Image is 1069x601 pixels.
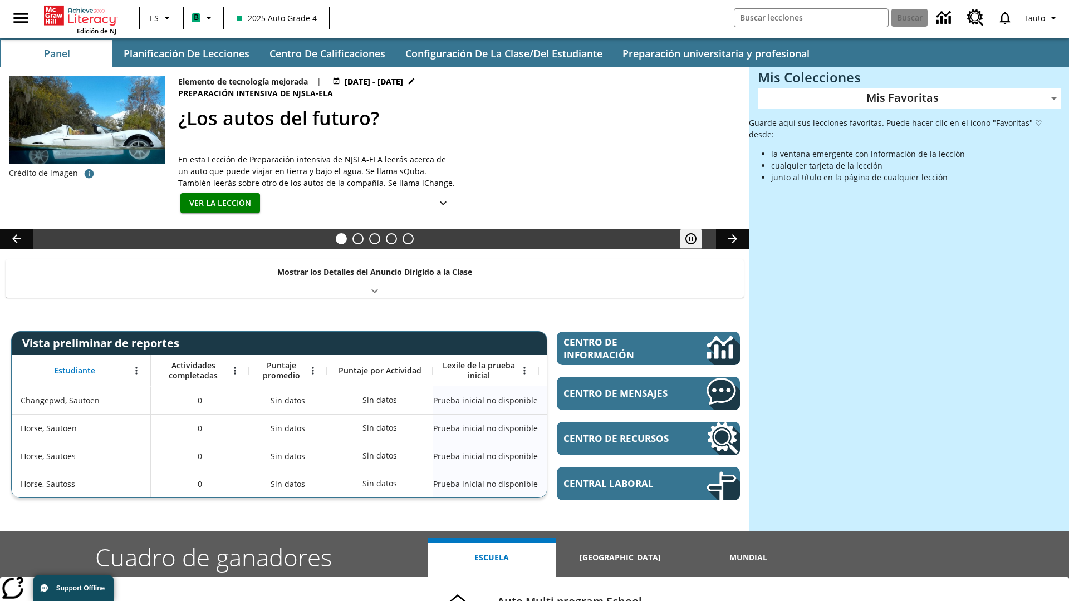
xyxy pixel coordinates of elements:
[198,422,202,434] span: 0
[227,362,243,379] button: Abrir menú
[180,193,260,214] button: Ver la lección
[21,478,75,490] span: Horse, Sautoss
[9,168,78,179] p: Crédito de imagen
[198,478,202,490] span: 0
[758,88,1061,109] div: Mis Favoritas
[33,575,114,601] button: Support Offline
[771,171,1061,183] li: junto al título en la página de cualquier lección
[438,361,519,381] span: Lexile de la prueba inicial
[151,442,249,470] div: 0, Horse, Sautoes
[56,584,105,592] span: Support Offline
[557,467,740,500] a: Central laboral
[339,366,421,376] span: Puntaje por Actividad
[369,233,380,244] button: Diapositiva 3 ¿Cuál es la gran idea?
[21,422,77,434] span: Horse, Sautoen
[150,12,159,24] span: ES
[178,76,308,87] p: Elemento de tecnología mejorada
[178,104,736,132] h2: ¿Los autos del futuro?
[563,432,673,445] span: Centro de recursos
[249,414,327,442] div: Sin datos, Horse, Sautoen
[151,470,249,497] div: 0, Horse, Sautoss
[403,233,414,244] button: Diapositiva 5 El sueño de los animales
[557,422,740,455] a: Centro de recursos, Se abrirá en una pestaña nueva.
[265,472,311,495] span: Sin datos
[178,87,335,100] span: Preparación intensiva de NJSLA-ELA
[44,4,116,27] a: Portada
[336,233,347,244] button: Diapositiva 1 ¿Los autos del futuro?
[115,40,258,67] button: Planificación de lecciones
[556,538,684,577] button: [GEOGRAPHIC_DATA]
[1024,12,1045,24] span: Tauto
[21,395,100,406] span: Changepwd, Sautoen
[563,387,673,400] span: Centro de mensajes
[254,361,308,381] span: Puntaje promedio
[277,266,472,278] p: Mostrar los Detalles del Anuncio Dirigido a la Clase
[538,470,644,497] div: Sin datos, Horse, Sautoss
[758,70,1061,85] h3: Mis Colecciones
[237,12,317,24] span: 2025 Auto Grade 4
[265,417,311,440] span: Sin datos
[249,386,327,414] div: Sin datos, Changepwd, Sautoen
[4,2,37,35] button: Abrir el menú lateral
[265,445,311,467] span: Sin datos
[357,445,403,467] div: Sin datos, Horse, Sautoes
[680,229,702,249] button: Pausar
[516,362,533,379] button: Abrir menú
[1019,8,1065,28] button: Perfil/Configuración
[198,450,202,462] span: 0
[151,414,249,442] div: 0, Horse, Sautoen
[684,538,812,577] button: Mundial
[352,233,364,244] button: Diapositiva 2 ¿Lo quieres con papas fritas?
[433,450,538,462] span: Prueba inicial no disponible, Horse, Sautoes
[317,76,321,87] span: |
[538,414,644,442] div: Sin datos, Horse, Sautoen
[261,40,394,67] button: Centro de calificaciones
[178,154,457,189] div: En esta Lección de Preparación intensiva de NJSLA-ELA leerás acerca de un auto que puede viajar e...
[433,395,538,406] span: Prueba inicial no disponible, Changepwd, Sautoen
[930,3,960,33] a: Centro de información
[77,27,116,35] span: Edición de NJ
[432,193,454,214] button: Ver más
[44,3,116,35] div: Portada
[680,229,713,249] div: Pausar
[6,259,744,298] div: Mostrar los Detalles del Anuncio Dirigido a la Clase
[187,8,220,28] button: Boost El color de la clase es verde menta. Cambiar el color de la clase.
[22,336,185,351] span: Vista preliminar de reportes
[563,477,673,490] span: Central laboral
[716,229,749,249] button: Carrusel de lecciones, seguir
[357,417,403,439] div: Sin datos, Horse, Sautoen
[771,160,1061,171] li: cualquier tarjeta de la lección
[249,442,327,470] div: Sin datos, Horse, Sautoes
[1,40,112,67] button: Panel
[614,40,818,67] button: Preparación universitaria y profesional
[9,76,165,181] img: Un automóvil de alta tecnología flotando en el agua.
[990,3,1019,32] a: Notificaciones
[396,40,611,67] button: Configuración de la clase/del estudiante
[771,148,1061,160] li: la ventana emergente con información de la lección
[330,76,418,87] button: 23 jul - 30 jun Elegir fechas
[198,395,202,406] span: 0
[386,233,397,244] button: Diapositiva 4 Una idea, mucho trabajo
[144,8,179,28] button: Lenguaje: ES, Selecciona un idioma
[557,332,740,365] a: Centro de información
[557,377,740,410] a: Centro de mensajes
[21,450,76,462] span: Horse, Sautoes
[357,472,403,495] div: Sin datos, Horse, Sautoss
[357,389,403,411] div: Sin datos, Changepwd, Sautoen
[128,362,145,379] button: Abrir menú
[749,117,1061,140] p: Guarde aquí sus lecciones favoritas. Puede hacer clic en el ícono "Favoritas" ♡ desde:
[538,386,644,414] div: Sin datos, Changepwd, Sautoen
[151,386,249,414] div: 0, Changepwd, Sautoen
[78,164,100,184] button: Crédito de foto: AP
[54,366,95,376] span: Estudiante
[428,538,556,577] button: Escuela
[156,361,230,381] span: Actividades completadas
[345,76,403,87] span: [DATE] - [DATE]
[433,422,538,434] span: Prueba inicial no disponible, Horse, Sautoen
[960,3,990,33] a: Centro de recursos, Se abrirá en una pestaña nueva.
[305,362,321,379] button: Abrir menú
[433,478,538,490] span: Prueba inicial no disponible, Horse, Sautoss
[249,470,327,497] div: Sin datos, Horse, Sautoss
[563,336,669,361] span: Centro de información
